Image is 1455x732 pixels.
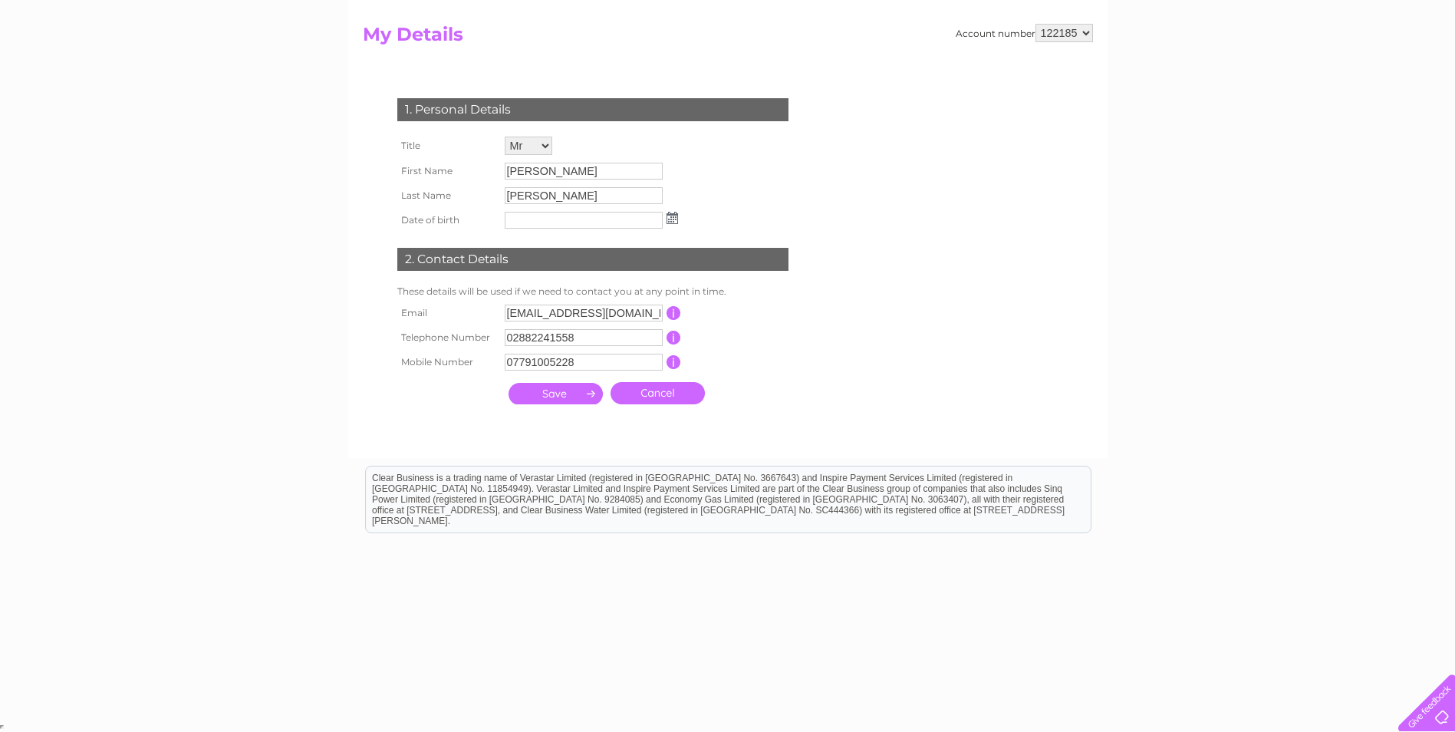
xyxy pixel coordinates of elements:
img: ... [667,212,678,224]
th: Telephone Number [393,325,501,350]
div: 2. Contact Details [397,248,788,271]
td: These details will be used if we need to contact you at any point in time. [393,282,792,301]
th: Last Name [393,183,501,208]
th: Date of birth [393,208,501,232]
div: Account number [956,24,1093,42]
a: Telecoms [1266,65,1312,77]
input: Information [667,355,681,369]
a: 0333 014 3131 [1166,8,1272,27]
input: Submit [509,383,603,404]
a: Log out [1404,65,1440,77]
div: Clear Business is a trading name of Verastar Limited (registered in [GEOGRAPHIC_DATA] No. 3667643... [366,8,1091,74]
a: Contact [1353,65,1391,77]
th: Mobile Number [393,350,501,374]
th: Email [393,301,501,325]
a: Cancel [611,382,705,404]
th: First Name [393,159,501,183]
h2: My Details [363,24,1093,53]
a: Blog [1322,65,1344,77]
input: Information [667,306,681,320]
a: Water [1185,65,1214,77]
th: Title [393,133,501,159]
a: Energy [1223,65,1257,77]
input: Information [667,331,681,345]
div: 1. Personal Details [397,98,788,121]
img: logo.png [51,40,129,87]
